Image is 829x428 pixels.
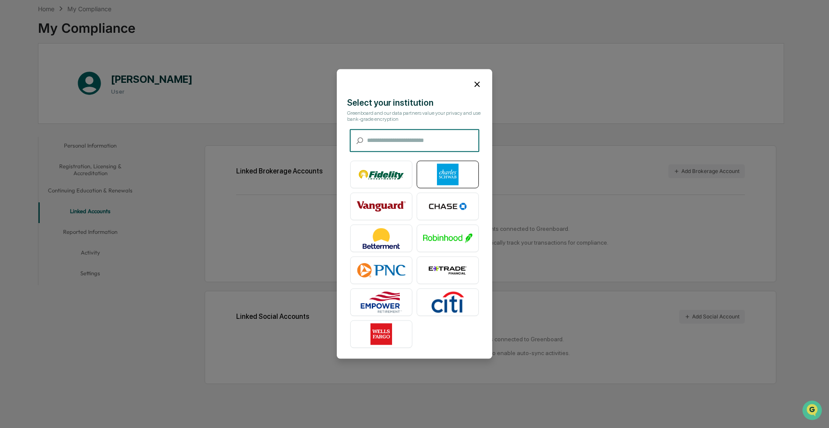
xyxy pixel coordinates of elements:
div: 🔎 [9,126,16,133]
img: Chase [423,196,472,217]
a: 🔎Data Lookup [5,122,58,137]
span: Preclearance [17,109,56,117]
span: Attestations [71,109,107,117]
div: Start new chat [29,66,142,75]
input: Clear [22,39,142,48]
a: 🗄️Attestations [59,105,111,121]
img: Fidelity Investments [357,164,406,186]
div: Greenboard and our data partners value your privacy and use bank-grade encryption [347,110,482,123]
span: Data Lookup [17,125,54,134]
div: 🗄️ [63,110,70,116]
div: 🖐️ [9,110,16,116]
img: Charles Schwab [423,164,472,186]
img: Betterment [357,228,406,249]
button: Start new chat [147,69,157,79]
img: Vanguard [357,196,406,217]
span: Pylon [86,146,104,153]
img: Empower Retirement [357,292,406,313]
img: Robinhood [423,228,472,249]
img: PNC [357,260,406,281]
a: 🖐️Preclearance [5,105,59,121]
div: We're available if you need us! [29,75,109,82]
a: Powered byPylon [61,146,104,153]
img: Wells Fargo [357,324,406,345]
p: How can we help? [9,18,157,32]
img: 1746055101610-c473b297-6a78-478c-a979-82029cc54cd1 [9,66,24,82]
img: E*TRADE [423,260,472,281]
img: Citibank [423,292,472,313]
iframe: Open customer support [801,400,825,423]
div: Select your institution [347,98,482,108]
